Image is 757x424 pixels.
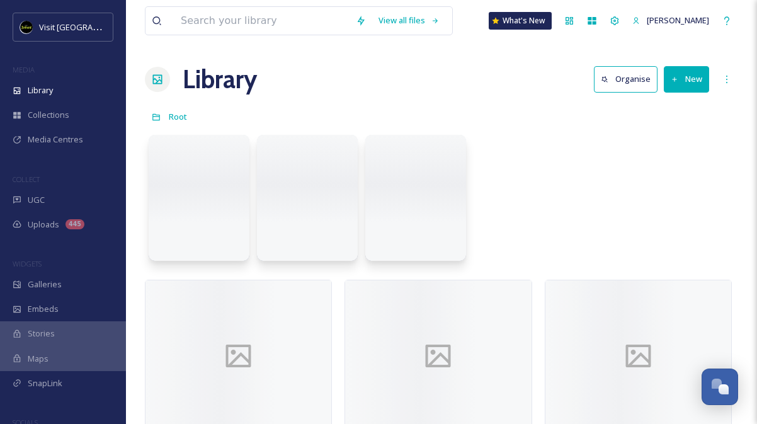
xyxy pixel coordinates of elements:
[28,303,59,315] span: Embeds
[489,12,552,30] a: What's New
[65,219,84,229] div: 445
[664,66,709,92] button: New
[13,259,42,268] span: WIDGETS
[647,14,709,26] span: [PERSON_NAME]
[169,111,187,122] span: Root
[28,353,48,365] span: Maps
[13,175,40,184] span: COLLECT
[372,8,446,33] a: View all files
[28,194,45,206] span: UGC
[28,328,55,340] span: Stories
[594,66,664,92] a: Organise
[183,60,257,98] a: Library
[28,278,62,290] span: Galleries
[39,21,137,33] span: Visit [GEOGRAPHIC_DATA]
[28,219,59,231] span: Uploads
[28,134,83,146] span: Media Centres
[20,21,33,33] img: VISIT%20DETROIT%20LOGO%20-%20BLACK%20BACKGROUND.png
[13,65,35,74] span: MEDIA
[28,109,69,121] span: Collections
[174,7,350,35] input: Search your library
[594,66,657,92] button: Organise
[169,109,187,124] a: Root
[702,369,738,405] button: Open Chat
[626,8,715,33] a: [PERSON_NAME]
[28,84,53,96] span: Library
[28,377,62,389] span: SnapLink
